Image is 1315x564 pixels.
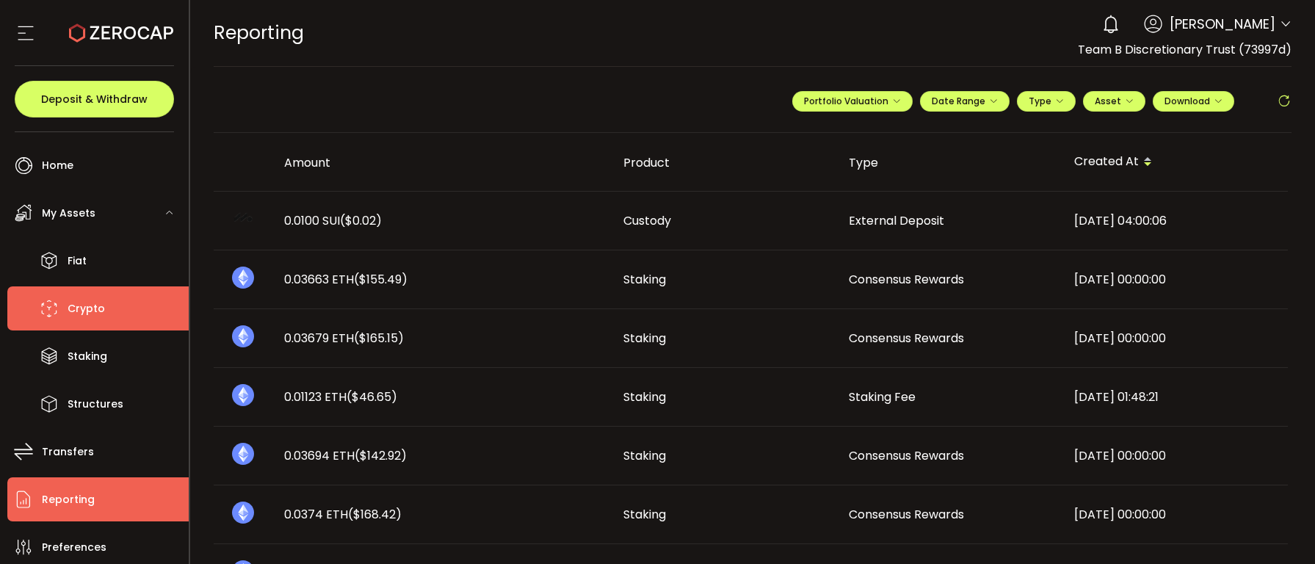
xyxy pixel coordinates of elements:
button: Type [1017,91,1076,112]
span: Fiat [68,250,87,272]
span: ($168.42) [348,506,402,523]
span: Staking [68,346,107,367]
img: eth_portfolio.svg [232,267,254,289]
span: ($155.49) [354,271,407,288]
span: [PERSON_NAME] [1170,14,1275,34]
span: ($142.92) [355,447,407,464]
span: Deposit & Withdraw [41,94,148,104]
iframe: Chat Widget [1242,493,1315,564]
div: [DATE] 04:00:06 [1062,212,1288,229]
span: Structures [68,394,123,415]
img: eth_portfolio.svg [232,384,254,406]
button: Date Range [920,91,1010,112]
span: Custody [623,212,671,229]
span: Staking Fee [849,388,916,405]
span: Reporting [42,489,95,510]
span: Portfolio Valuation [804,95,901,107]
img: eth_portfolio.svg [232,443,254,465]
span: 0.01123 ETH [284,388,397,405]
img: eth_portfolio.svg [232,502,254,524]
span: Reporting [214,20,304,46]
img: sui_portfolio.png [232,208,254,230]
span: Staking [623,388,666,405]
span: Consensus Rewards [849,506,964,523]
div: Amount [272,154,612,171]
span: Consensus Rewards [849,271,964,288]
div: Created At [1062,150,1288,175]
span: Consensus Rewards [849,330,964,347]
span: 0.03694 ETH [284,447,407,464]
span: Home [42,155,73,176]
span: ($46.65) [347,388,397,405]
span: My Assets [42,203,95,224]
span: 0.03679 ETH [284,330,404,347]
div: [DATE] 00:00:00 [1062,506,1288,523]
span: Download [1164,95,1222,107]
button: Download [1153,91,1234,112]
div: [DATE] 00:00:00 [1062,330,1288,347]
span: Staking [623,330,666,347]
span: 0.03663 ETH [284,271,407,288]
button: Portfolio Valuation [792,91,913,112]
div: Product [612,154,837,171]
button: Asset [1083,91,1145,112]
span: Consensus Rewards [849,447,964,464]
span: Staking [623,271,666,288]
span: Crypto [68,298,105,319]
span: Staking [623,506,666,523]
img: eth_portfolio.svg [232,325,254,347]
span: Asset [1095,95,1121,107]
span: ($165.15) [354,330,404,347]
span: Date Range [932,95,998,107]
span: Staking [623,447,666,464]
span: ($0.02) [340,212,382,229]
div: [DATE] 01:48:21 [1062,388,1288,405]
div: [DATE] 00:00:00 [1062,447,1288,464]
span: Transfers [42,441,94,463]
span: 0.0374 ETH [284,506,402,523]
span: Preferences [42,537,106,558]
span: 0.0100 SUI [284,212,382,229]
span: External Deposit [849,212,944,229]
button: Deposit & Withdraw [15,81,174,117]
div: Type [837,154,1062,171]
div: [DATE] 00:00:00 [1062,271,1288,288]
span: Type [1029,95,1064,107]
span: Team B Discretionary Trust (73997d) [1078,41,1292,58]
